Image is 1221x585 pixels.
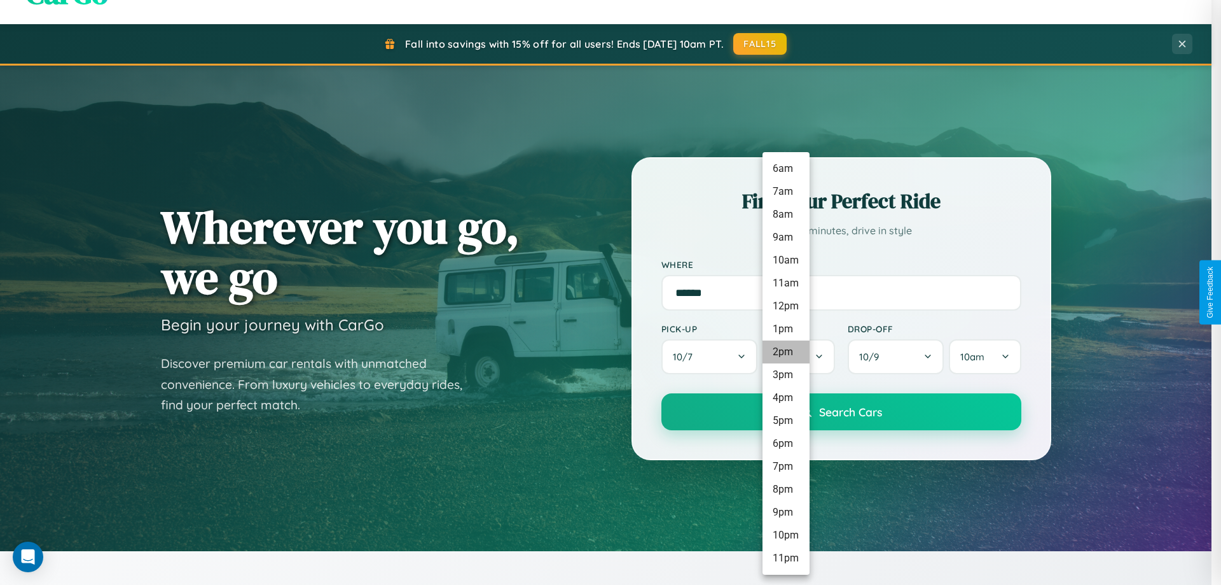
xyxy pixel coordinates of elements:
[762,157,810,180] li: 6am
[762,318,810,341] li: 1pm
[762,203,810,226] li: 8am
[762,226,810,249] li: 9am
[762,249,810,272] li: 10am
[762,432,810,455] li: 6pm
[762,272,810,295] li: 11am
[762,180,810,203] li: 7am
[762,363,810,386] li: 3pm
[762,478,810,501] li: 8pm
[13,542,43,572] div: Open Intercom Messenger
[1206,267,1215,318] div: Give Feedback
[762,501,810,524] li: 9pm
[762,547,810,570] li: 11pm
[762,524,810,547] li: 10pm
[762,295,810,318] li: 12pm
[762,386,810,409] li: 4pm
[762,409,810,432] li: 5pm
[762,455,810,478] li: 7pm
[762,341,810,363] li: 2pm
